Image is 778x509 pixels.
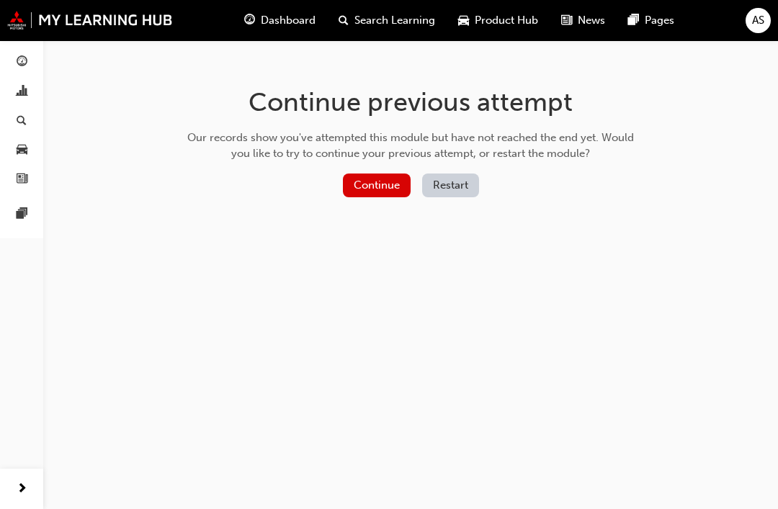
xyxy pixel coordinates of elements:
span: guage-icon [244,12,255,30]
span: news-icon [17,173,27,186]
span: pages-icon [628,12,639,30]
span: guage-icon [17,56,27,69]
div: Our records show you've attempted this module but have not reached the end yet. Would you like to... [182,130,639,162]
span: news-icon [561,12,572,30]
span: AS [752,12,764,29]
span: Product Hub [475,12,538,29]
a: car-iconProduct Hub [447,6,550,35]
button: Restart [422,174,479,197]
span: car-icon [17,144,27,157]
span: Dashboard [261,12,316,29]
a: news-iconNews [550,6,617,35]
a: search-iconSearch Learning [327,6,447,35]
span: News [578,12,605,29]
span: Search Learning [354,12,435,29]
h1: Continue previous attempt [182,86,639,118]
a: guage-iconDashboard [233,6,327,35]
span: search-icon [17,114,27,127]
span: search-icon [339,12,349,30]
span: car-icon [458,12,469,30]
span: next-icon [17,480,27,498]
img: mmal [7,11,173,30]
span: pages-icon [17,208,27,221]
span: Pages [645,12,674,29]
button: AS [746,8,771,33]
a: pages-iconPages [617,6,686,35]
button: Continue [343,174,411,197]
span: chart-icon [17,86,27,99]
